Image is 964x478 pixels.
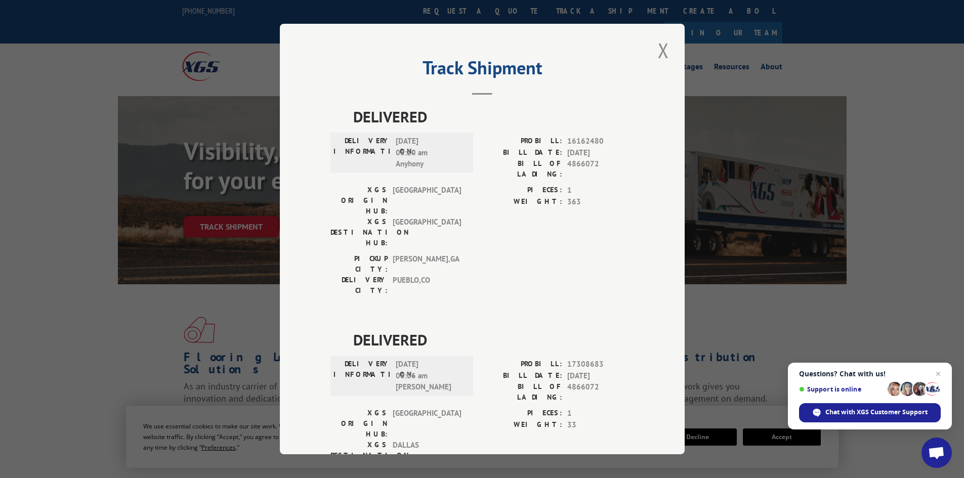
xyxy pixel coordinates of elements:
span: Questions? Chat with us! [799,370,941,378]
label: PROBILL: [482,136,562,147]
span: 363 [567,196,634,208]
span: [GEOGRAPHIC_DATA] [393,216,461,248]
span: [GEOGRAPHIC_DATA] [393,408,461,440]
span: PUEBLO , CO [393,275,461,296]
label: PIECES: [482,408,562,419]
label: XGS ORIGIN HUB: [330,185,388,216]
span: [PERSON_NAME] , GA [393,253,461,275]
label: XGS DESTINATION HUB: [330,216,388,248]
label: PROBILL: [482,359,562,370]
span: DELIVERED [353,328,634,351]
button: Close modal [655,36,672,64]
span: 1 [567,185,634,196]
span: [DATE] [567,370,634,382]
label: XGS ORIGIN HUB: [330,408,388,440]
label: PICKUP CITY: [330,253,388,275]
span: Chat with XGS Customer Support [799,403,941,422]
label: WEIGHT: [482,419,562,431]
span: 16162480 [567,136,634,147]
span: DALLAS [393,440,461,471]
label: WEIGHT: [482,196,562,208]
span: 4866072 [567,158,634,180]
label: DELIVERY CITY: [330,275,388,296]
label: DELIVERY INFORMATION: [333,136,391,170]
span: Chat with XGS Customer Support [825,408,928,417]
a: Open chat [921,438,952,468]
span: [DATE] 08:20 am Anyhony [396,136,464,170]
label: BILL OF LADING: [482,158,562,180]
span: [DATE] [567,147,634,159]
span: 1 [567,408,634,419]
label: DELIVERY INFORMATION: [333,359,391,393]
span: 17308683 [567,359,634,370]
span: 4866072 [567,381,634,403]
label: BILL DATE: [482,370,562,382]
label: BILL OF LADING: [482,381,562,403]
label: XGS DESTINATION HUB: [330,440,388,471]
label: BILL DATE: [482,147,562,159]
span: Support is online [799,385,884,393]
h2: Track Shipment [330,61,634,80]
span: DELIVERED [353,105,634,128]
label: PIECES: [482,185,562,196]
span: [DATE] 08:06 am [PERSON_NAME] [396,359,464,393]
span: [GEOGRAPHIC_DATA] [393,185,461,216]
span: 33 [567,419,634,431]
